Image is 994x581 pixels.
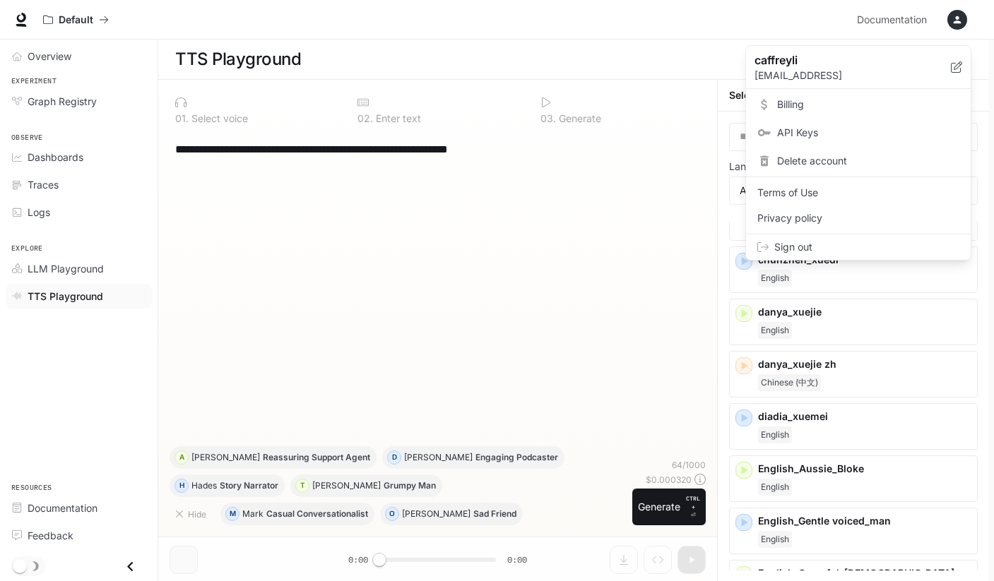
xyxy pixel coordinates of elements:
p: caffreyli [755,52,928,68]
a: Billing [749,92,968,117]
span: API Keys [777,126,959,140]
span: Billing [777,97,959,112]
div: caffreyli[EMAIL_ADDRESS] [746,46,971,89]
span: Sign out [774,240,959,254]
a: Privacy policy [749,205,968,231]
p: [EMAIL_ADDRESS] [755,68,951,83]
div: Sign out [746,234,971,260]
span: Privacy policy [757,211,959,225]
div: Delete account [749,148,968,174]
a: Terms of Use [749,180,968,205]
a: API Keys [749,120,968,145]
span: Terms of Use [757,186,959,200]
span: Delete account [777,154,959,168]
